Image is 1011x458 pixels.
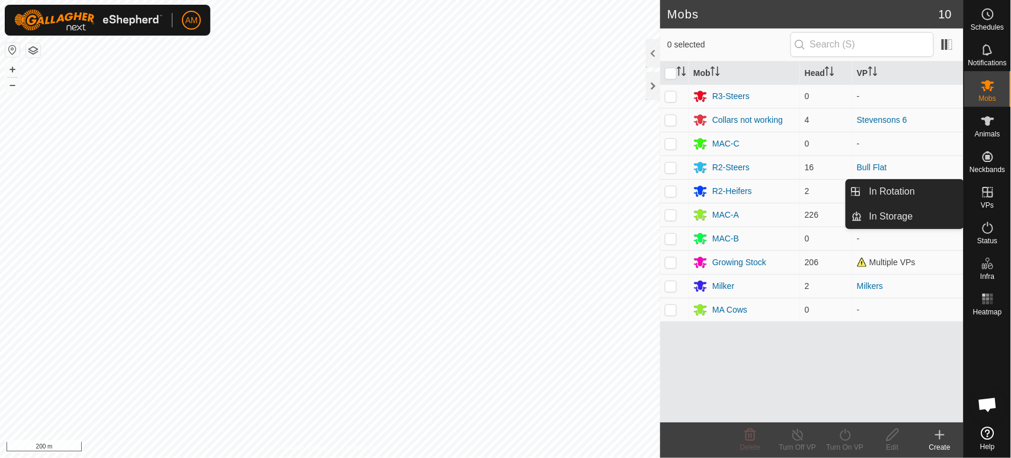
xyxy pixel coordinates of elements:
a: Bull Flat [857,163,887,172]
th: VP [852,62,964,85]
span: 226 [805,210,818,220]
p-sorticon: Activate to sort [677,68,686,78]
p-sorticon: Activate to sort [868,68,878,78]
span: 0 [805,234,810,243]
a: Stevensons 6 [857,115,907,125]
div: MAC-C [712,138,740,150]
span: 0 selected [667,39,790,51]
span: 0 [805,305,810,314]
span: 2 [805,281,810,291]
a: Privacy Policy [283,443,328,453]
div: Growing Stock [712,256,766,269]
span: Schedules [971,24,1004,31]
span: In Rotation [869,185,915,199]
button: + [5,62,20,77]
p-sorticon: Activate to sort [825,68,834,78]
span: AM [185,14,198,27]
div: R3-Steers [712,90,750,103]
td: - [852,132,964,155]
span: 16 [805,163,814,172]
a: Milkers [857,281,883,291]
li: In Rotation [846,180,964,203]
input: Search (S) [791,32,934,57]
div: Collars not working [712,114,783,126]
span: Infra [980,273,994,280]
span: Heatmap [973,308,1002,316]
div: Open chat [970,387,1006,422]
span: 2 [805,186,810,196]
a: In Storage [862,205,964,228]
td: - [852,227,964,250]
span: Help [980,443,995,450]
div: R2-Heifers [712,185,752,198]
button: Map Layers [26,43,40,58]
div: Milker [712,280,734,292]
span: 206 [805,257,818,267]
span: Neckbands [970,166,1005,173]
span: VPs [981,202,994,209]
button: – [5,78,20,92]
li: In Storage [846,205,964,228]
td: - [852,84,964,108]
span: Animals [975,131,1000,138]
span: Notifications [968,59,1007,66]
span: 4 [805,115,810,125]
img: Gallagher Logo [14,9,162,31]
div: Turn On VP [821,442,869,453]
a: Help [964,422,1011,455]
div: Turn Off VP [774,442,821,453]
span: In Storage [869,209,913,224]
span: Mobs [979,95,996,102]
span: Multiple VPs [857,257,916,267]
div: MA Cows [712,304,747,316]
td: - [852,298,964,322]
p-sorticon: Activate to sort [711,68,720,78]
div: R2-Steers [712,161,750,174]
span: Delete [740,443,761,451]
span: 0 [805,91,810,101]
span: 0 [805,139,810,148]
h2: Mobs [667,7,939,21]
a: In Rotation [862,180,964,203]
th: Head [800,62,852,85]
span: Status [977,237,997,244]
div: MAC-A [712,209,739,221]
button: Reset Map [5,43,20,57]
span: 10 [939,5,952,23]
div: Edit [869,442,916,453]
a: Contact Us [342,443,377,453]
th: Mob [689,62,800,85]
div: MAC-B [712,233,739,245]
div: Create [916,442,964,453]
